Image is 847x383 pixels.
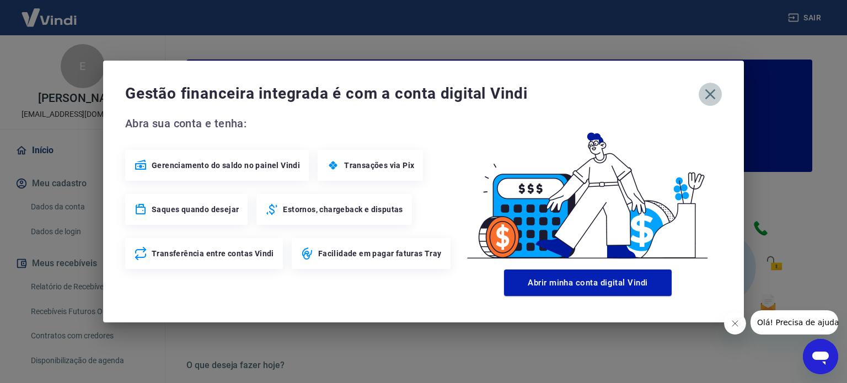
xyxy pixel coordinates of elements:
span: Gestão financeira integrada é com a conta digital Vindi [125,83,699,105]
button: Abrir minha conta digital Vindi [504,269,672,296]
span: Transações via Pix [344,160,414,171]
iframe: Fechar mensagem [724,312,746,335]
span: Saques quando desejar [152,204,239,215]
span: Estornos, chargeback e disputas [283,204,403,215]
img: Good Billing [454,115,722,265]
span: Transferência entre contas Vindi [152,248,274,259]
span: Olá! Precisa de ajuda? [7,8,93,17]
span: Gerenciamento do saldo no painel Vindi [152,160,300,171]
span: Abra sua conta e tenha: [125,115,454,132]
iframe: Botão para abrir a janela de mensagens [803,339,838,374]
iframe: Mensagem da empresa [750,310,838,335]
span: Facilidade em pagar faturas Tray [318,248,442,259]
